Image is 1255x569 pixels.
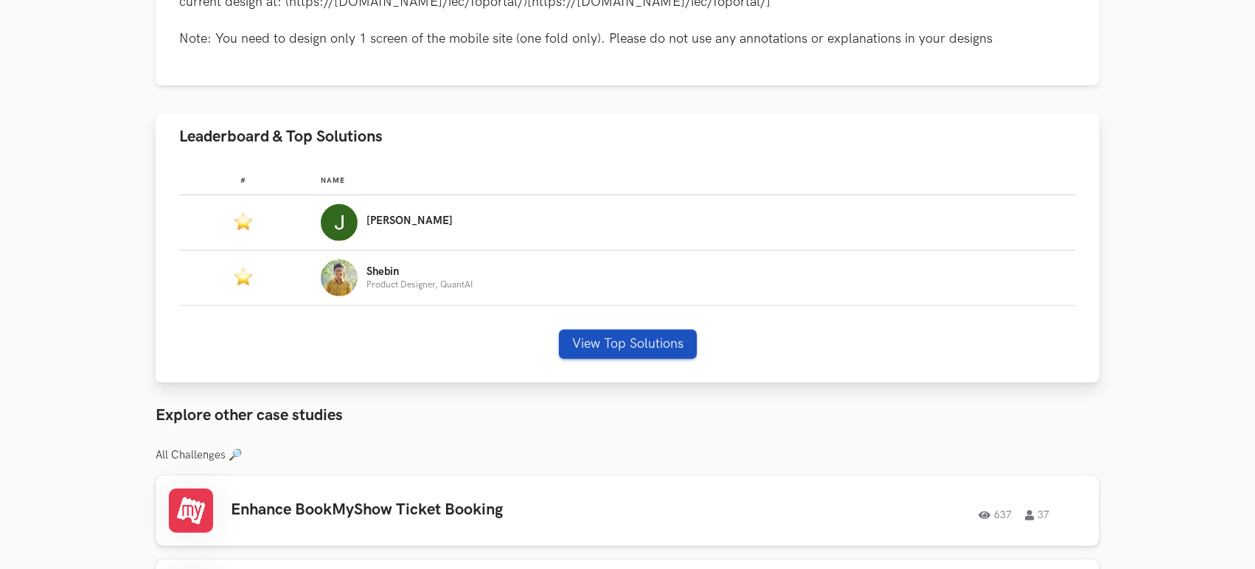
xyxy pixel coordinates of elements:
[179,164,1076,306] table: Leaderboard
[156,406,1099,425] h3: Explore other case studies
[1025,510,1049,520] span: 37
[179,127,383,147] span: Leaderboard & Top Solutions
[321,204,358,241] img: Profile photo
[559,329,697,359] button: View Top Solutions
[321,176,345,185] span: Name
[240,176,246,185] span: #
[156,475,1099,546] a: Enhance BookMyShow Ticket Booking63737
[156,114,1099,160] button: Leaderboard & Top Solutions
[156,449,1099,462] h3: All Challenges 🔎
[234,267,252,286] img: Featured
[366,280,473,290] p: Product Designer, QuantAI
[321,259,358,296] img: Profile photo
[366,266,473,278] p: Shebin
[156,160,1099,383] div: Leaderboard & Top Solutions
[978,510,1012,520] span: 637
[234,212,252,231] img: Featured
[366,215,453,227] p: [PERSON_NAME]
[231,500,650,520] h3: Enhance BookMyShow Ticket Booking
